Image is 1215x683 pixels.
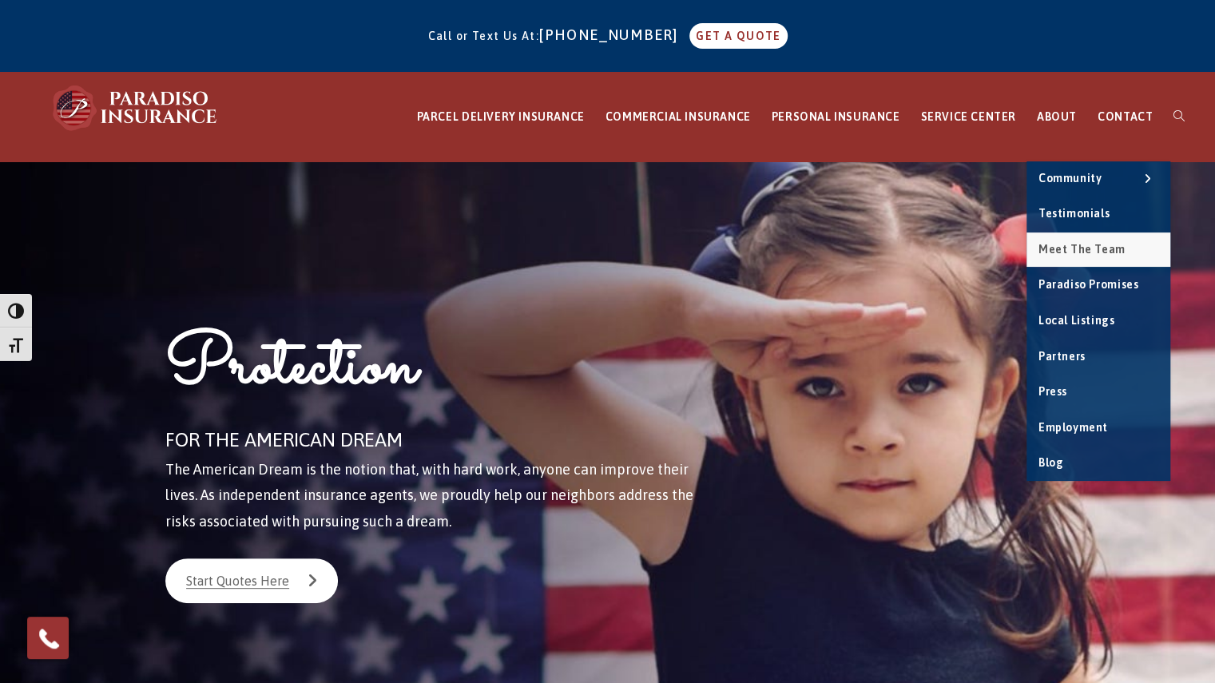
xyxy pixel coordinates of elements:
span: SERVICE CENTER [920,110,1015,123]
a: Employment [1026,411,1170,446]
a: Press [1026,375,1170,410]
span: Community [1038,172,1102,185]
a: COMMERCIAL INSURANCE [595,73,761,161]
span: Testimonials [1038,207,1110,220]
span: The American Dream is the notion that, with hard work, anyone can improve their lives. As indepen... [165,461,693,530]
a: Testimonials [1026,197,1170,232]
h1: Protection [165,321,702,423]
span: Call or Text Us At: [427,30,539,42]
a: Blog [1026,446,1170,481]
a: PARCEL DELIVERY INSURANCE [407,73,595,161]
span: COMMERCIAL INSURANCE [606,110,751,123]
a: Paradiso Promises [1026,268,1170,303]
span: Press [1038,385,1067,398]
a: Partners [1026,340,1170,375]
span: Employment [1038,421,1108,434]
a: Meet the Team [1026,232,1170,268]
span: Meet the Team [1038,243,1126,256]
span: CONTACT [1098,110,1153,123]
span: Local Listings [1038,314,1114,327]
span: PERSONAL INSURANCE [772,110,900,123]
a: [PHONE_NUMBER] [539,26,686,43]
a: CONTACT [1087,73,1163,161]
img: Phone icon [36,625,62,651]
a: Community [1026,161,1170,197]
a: GET A QUOTE [689,23,787,49]
span: ABOUT [1037,110,1077,123]
img: Paradiso Insurance [48,84,224,132]
a: Start Quotes Here [165,558,338,603]
a: SERVICE CENTER [910,73,1026,161]
a: ABOUT [1026,73,1087,161]
span: Paradiso Promises [1038,278,1138,291]
span: FOR THE AMERICAN DREAM [165,429,403,451]
span: Blog [1038,456,1063,469]
span: PARCEL DELIVERY INSURANCE [417,110,585,123]
a: Local Listings [1026,304,1170,339]
span: Partners [1038,350,1086,363]
a: PERSONAL INSURANCE [761,73,911,161]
